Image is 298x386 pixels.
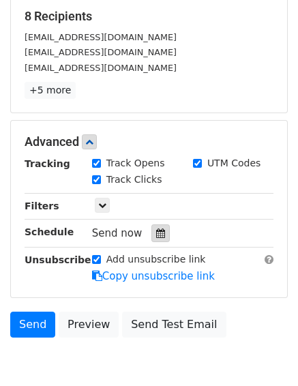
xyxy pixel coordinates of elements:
[25,63,177,73] small: [EMAIL_ADDRESS][DOMAIN_NAME]
[230,321,298,386] iframe: Chat Widget
[122,312,226,338] a: Send Test Email
[25,9,273,24] h5: 8 Recipients
[92,270,215,282] a: Copy unsubscribe link
[106,173,162,187] label: Track Clicks
[25,47,177,57] small: [EMAIL_ADDRESS][DOMAIN_NAME]
[59,312,119,338] a: Preview
[207,156,260,170] label: UTM Codes
[25,201,59,211] strong: Filters
[25,158,70,169] strong: Tracking
[25,82,76,99] a: +5 more
[25,32,177,42] small: [EMAIL_ADDRESS][DOMAIN_NAME]
[10,312,55,338] a: Send
[25,226,74,237] strong: Schedule
[106,252,206,267] label: Add unsubscribe link
[25,134,273,149] h5: Advanced
[106,156,165,170] label: Track Opens
[25,254,91,265] strong: Unsubscribe
[92,227,143,239] span: Send now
